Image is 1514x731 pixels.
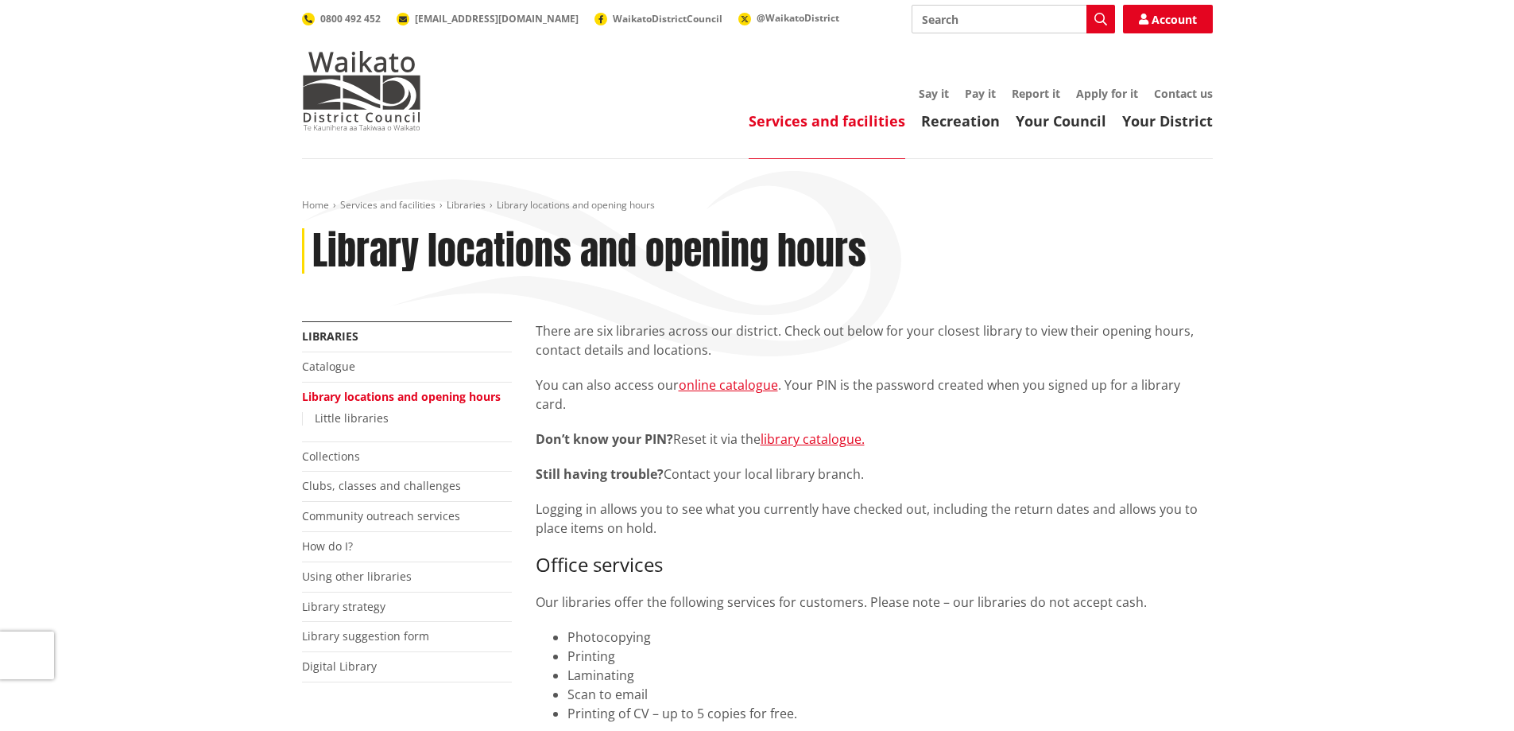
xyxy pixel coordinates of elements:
a: Clubs, classes and challenges [302,478,461,493]
a: Library suggestion form [302,628,429,644]
a: Using other libraries [302,569,412,584]
a: WaikatoDistrictCouncil [594,12,722,25]
p: You can also access our . Your PIN is the password created when you signed up for a library card. [536,375,1213,414]
h3: Office services [536,554,1213,577]
p: Reset it via the [536,430,1213,449]
a: Digital Library [302,659,377,674]
a: Apply for it [1076,86,1138,101]
span: 0800 492 452 [320,12,381,25]
a: Your District [1122,111,1213,130]
a: Little libraries [315,410,389,426]
a: Your Council [1016,111,1106,130]
a: [EMAIL_ADDRESS][DOMAIN_NAME] [397,12,579,25]
a: Services and facilities [340,198,436,212]
span: @WaikatoDistrict [757,11,839,25]
strong: Still having trouble? [536,465,664,483]
a: Library strategy [302,599,385,614]
a: Libraries [447,198,486,212]
a: online catalogue [679,376,778,394]
span: WaikatoDistrictCouncil [613,12,722,25]
a: Community outreach services [302,508,460,523]
li: Photocopying [567,628,1213,647]
span: Library locations and opening hours [497,198,655,212]
a: Home [302,198,329,212]
p: Contact your local library branch. [536,465,1213,484]
a: Services and facilities [749,111,905,130]
strong: Don’t know your PIN? [536,430,673,448]
p: There are six libraries across our district. Check out below for your closest library to view the... [536,321,1213,360]
a: library catalogue. [761,430,865,448]
h1: Library locations and opening hours [312,228,866,274]
li: Printing of CV – up to 5 copies for free. [567,704,1213,723]
a: @WaikatoDistrict [738,11,839,25]
a: Catalogue [302,359,355,374]
input: Search input [912,5,1115,33]
li: Laminating [567,666,1213,685]
a: Contact us [1154,86,1213,101]
li: Scan to email [567,685,1213,704]
nav: breadcrumb [302,199,1213,212]
a: Library locations and opening hours [302,389,501,404]
a: 0800 492 452 [302,12,381,25]
li: Printing [567,647,1213,666]
img: Waikato District Council - Te Kaunihera aa Takiwaa o Waikato [302,51,421,130]
a: Say it [919,86,949,101]
a: Account [1123,5,1213,33]
p: Logging in allows you to see what you currently have checked out, including the return dates and ... [536,500,1213,538]
p: Our libraries offer the following services for customers. Please note – our libraries do not acce... [536,593,1213,612]
a: Report it [1012,86,1060,101]
span: [EMAIL_ADDRESS][DOMAIN_NAME] [415,12,579,25]
a: Collections [302,449,360,464]
a: Libraries [302,329,358,344]
a: How do I? [302,539,353,554]
a: Recreation [921,111,1000,130]
a: Pay it [965,86,996,101]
